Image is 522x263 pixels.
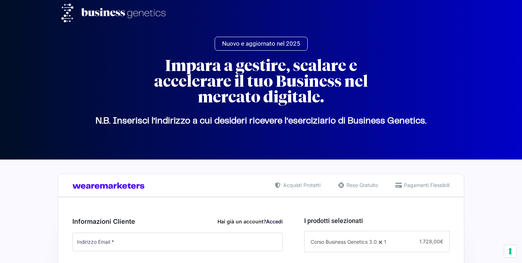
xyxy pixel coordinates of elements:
[72,217,283,226] h3: Informazioni Cliente
[222,41,300,47] span: Nuovo e aggiornato nel 2025
[419,238,443,244] span: 1.728,00
[133,58,389,105] h2: Impara a gestire, scalare e accelerare il tuo Business nel mercato digitale.
[440,238,443,244] span: €
[6,235,27,257] iframe: Customerly Messenger Launcher
[217,218,283,225] div: Hai già un account?
[304,216,450,226] h3: I prodotti selezionati
[345,181,378,189] span: Reso Gratuito
[504,245,516,257] button: Le tue preferenze relative al consenso per le tecnologie di tracciamento
[281,181,321,189] span: Acquisti Protetti
[384,239,386,245] span: 1
[72,233,283,251] input: Indirizzo Email *
[311,239,377,245] span: Corso Business Genetics 3.0
[215,37,308,51] a: Nuovo e aggiornato nel 2025
[266,218,283,224] a: Accedi
[402,181,450,189] span: Pagamenti Flessibili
